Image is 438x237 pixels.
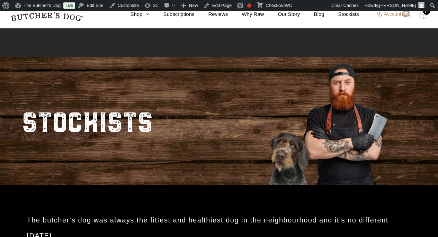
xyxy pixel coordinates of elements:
a: Why Raw [228,10,264,18]
a: Subscriptions [149,10,194,18]
a: Shop [116,10,149,18]
a: Blog [300,10,324,18]
div: 11 [423,8,430,15]
img: Butcher_Large_3.png [258,55,396,185]
a: Stockists [324,10,359,18]
img: TBD_Cart-Full.png [419,10,428,19]
div: Focus keyphrase not set [247,3,251,8]
a: Reviews [195,10,228,18]
a: My Account [369,10,410,18]
a: Our Story [264,10,300,18]
h2: STOCKISTS [22,98,153,143]
a: Live [63,2,75,9]
span: [PERSON_NAME] [379,3,416,8]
